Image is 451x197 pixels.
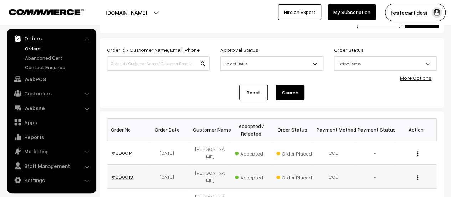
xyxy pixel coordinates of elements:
a: Reset [239,85,268,100]
input: Order Id / Customer Name / Customer Email / Customer Phone [107,56,210,71]
span: Select Status [220,56,323,71]
label: Approval Status [220,46,258,54]
th: Accepted / Rejected [231,119,272,141]
a: Settings [9,174,94,187]
span: Order Placed [276,148,312,157]
a: Hire an Expert [278,4,321,20]
th: Customer Name [190,119,231,141]
a: COMMMERCE [9,7,71,16]
a: Orders [23,45,94,52]
img: COMMMERCE [9,9,84,15]
span: Select Status [221,58,323,70]
span: Order Placed [276,172,312,181]
th: Payment Status [354,119,396,141]
button: festecart desi [385,4,446,21]
a: #OD0014 [112,150,133,156]
label: Order Id / Customer Name, Email, Phone [107,46,200,54]
img: Menu [417,151,418,156]
a: Reports [9,130,94,143]
button: [DOMAIN_NAME] [81,4,172,21]
td: [DATE] [148,165,190,189]
th: Order Status [272,119,313,141]
td: - [354,141,396,165]
a: Contact Enquires [23,63,94,71]
th: Order Date [148,119,190,141]
a: Staff Management [9,159,94,172]
a: WebPOS [9,73,94,85]
td: [PERSON_NAME] [190,165,231,189]
td: COD [313,165,354,189]
td: COD [313,141,354,165]
td: - [354,165,396,189]
button: Search [276,85,304,100]
img: Menu [417,175,418,180]
img: user [431,7,442,18]
a: Marketing [9,145,94,158]
th: Action [395,119,437,141]
a: My Subscription [328,4,376,20]
span: Accepted [235,172,271,181]
span: Select Status [334,58,436,70]
td: [PERSON_NAME] [190,141,231,165]
a: Website [9,102,94,114]
th: Order No [107,119,149,141]
a: Abandoned Cart [23,54,94,61]
span: Accepted [235,148,271,157]
a: Orders [9,32,94,45]
a: #OD0013 [112,174,133,180]
th: Payment Method [313,119,354,141]
td: [DATE] [148,141,190,165]
a: Apps [9,116,94,129]
span: Select Status [334,56,437,71]
label: Order Status [334,46,364,54]
a: Customers [9,87,94,100]
a: More Options [400,75,431,81]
